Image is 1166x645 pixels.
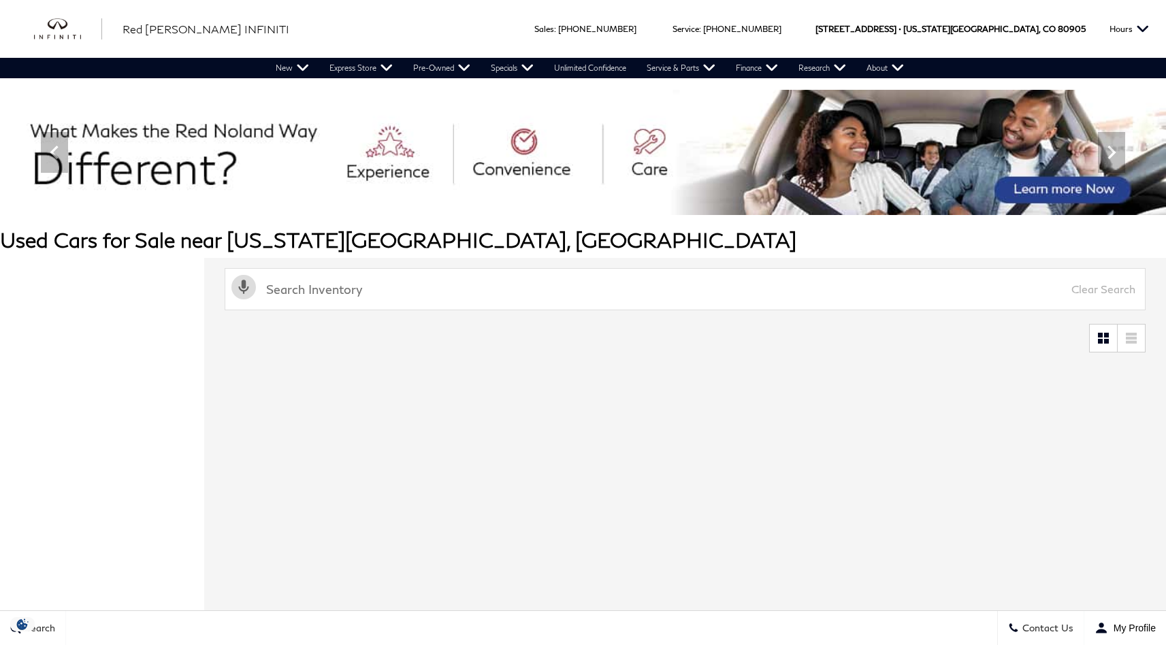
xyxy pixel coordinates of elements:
div: Previous [41,132,68,173]
span: Sales [534,24,554,34]
a: infiniti [34,18,102,40]
a: Unlimited Confidence [544,58,636,78]
span: Go to slide 3 [586,190,600,203]
section: Click to Open Cookie Consent Modal [7,617,38,631]
a: About [856,58,914,78]
a: [STREET_ADDRESS] • [US_STATE][GEOGRAPHIC_DATA], CO 80905 [815,24,1086,34]
a: [PHONE_NUMBER] [558,24,636,34]
span: Go to slide 1 [548,190,562,203]
a: Pre-Owned [403,58,481,78]
a: Specials [481,58,544,78]
span: Go to slide 4 [605,190,619,203]
span: My Profile [1108,623,1156,633]
a: Service & Parts [636,58,726,78]
a: Red [PERSON_NAME] INFINITI [123,21,289,37]
a: Express Store [319,58,403,78]
span: Service [673,24,699,34]
a: Research [788,58,856,78]
span: Contact Us [1019,623,1073,634]
a: [PHONE_NUMBER] [703,24,781,34]
nav: Main Navigation [265,58,914,78]
a: Finance [726,58,788,78]
div: Next [1098,132,1125,173]
span: : [699,24,701,34]
span: Go to slide 2 [567,190,581,203]
img: INFINITI [34,18,102,40]
input: Search Inventory [225,268,1146,310]
button: Open user profile menu [1084,611,1166,645]
a: New [265,58,319,78]
svg: Click to toggle on voice search [231,275,256,299]
span: Red [PERSON_NAME] INFINITI [123,22,289,35]
span: : [554,24,556,34]
img: Opt-Out Icon [7,617,38,631]
span: Search [21,623,55,634]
